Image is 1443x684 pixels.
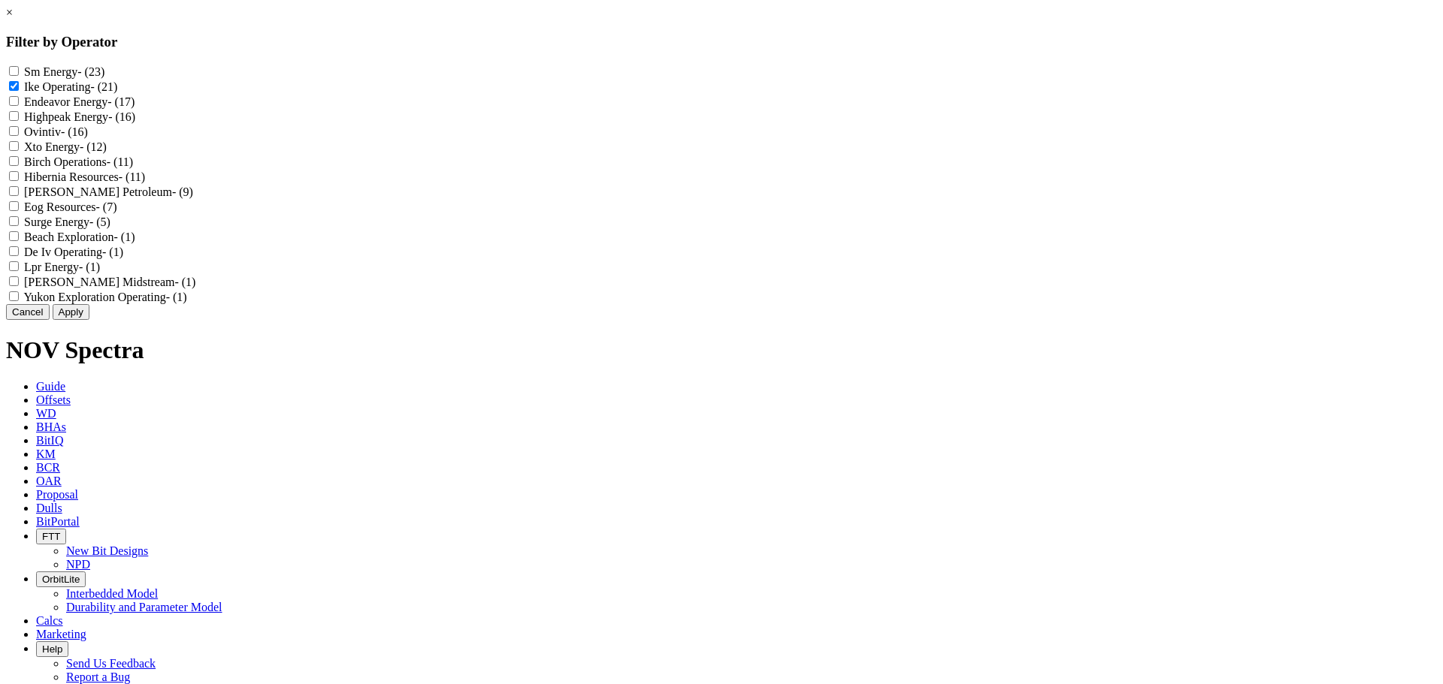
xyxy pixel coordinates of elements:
[6,304,50,320] button: Cancel
[24,65,104,78] label: Sm Energy
[66,670,130,683] a: Report a Bug
[36,420,66,433] span: BHAs
[36,393,71,406] span: Offsets
[24,200,117,213] label: Eog Resources
[90,80,117,93] span: - (21)
[24,276,195,288] label: [PERSON_NAME] Midstream
[24,185,193,198] label: [PERSON_NAME] Petroleum
[66,601,222,613] a: Durability and Parameter Model
[36,614,63,627] span: Calcs
[80,140,107,153] span: - (12)
[66,544,148,557] a: New Bit Designs
[166,291,187,303] span: - (1)
[24,110,135,123] label: Highpeak Energy
[174,276,195,288] span: - (1)
[24,215,110,228] label: Surge Energy
[36,407,56,420] span: WD
[119,170,145,183] span: - (11)
[77,65,104,78] span: - (23)
[102,246,123,258] span: - (1)
[96,200,117,213] span: - (7)
[79,261,100,273] span: - (1)
[24,155,133,168] label: Birch Operations
[42,643,62,655] span: Help
[24,231,135,243] label: Beach Exploration
[36,461,60,474] span: BCR
[36,515,80,528] span: BitPortal
[36,628,86,640] span: Marketing
[36,447,56,460] span: KM
[172,185,193,198] span: - (9)
[24,95,135,108] label: Endeavor Energy
[53,304,89,320] button: Apply
[66,558,90,571] a: NPD
[36,488,78,501] span: Proposal
[89,215,110,228] span: - (5)
[36,434,63,447] span: BitIQ
[36,502,62,514] span: Dulls
[6,34,1437,50] h3: Filter by Operator
[36,475,62,487] span: OAR
[24,246,123,258] label: De Iv Operating
[42,531,60,542] span: FTT
[24,170,145,183] label: Hibernia Resources
[24,261,100,273] label: Lpr Energy
[66,657,156,670] a: Send Us Feedback
[23,291,186,303] label: Yukon Exploration Operating
[42,574,80,585] span: OrbitLite
[108,110,135,123] span: - (16)
[66,587,158,600] a: Interbedded Model
[6,336,1437,364] h1: NOV Spectra
[36,380,65,393] span: Guide
[24,125,88,138] label: Ovintiv
[6,6,13,19] a: ×
[24,80,117,93] label: Ike Operating
[114,231,135,243] span: - (1)
[24,140,107,153] label: Xto Energy
[61,125,88,138] span: - (16)
[107,155,133,168] span: - (11)
[107,95,135,108] span: - (17)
